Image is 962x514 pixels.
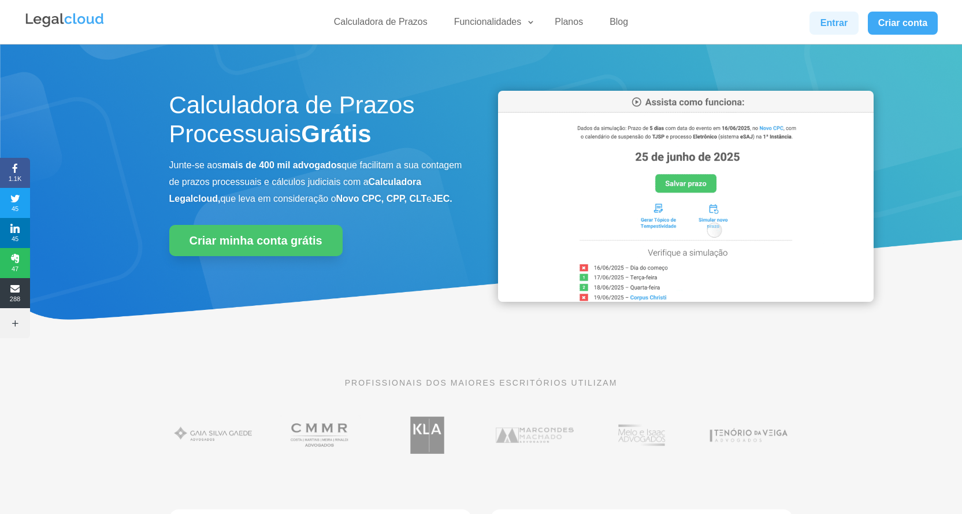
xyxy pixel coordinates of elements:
img: Tenório da Veiga Advogados [704,411,793,460]
img: Calculadora de Prazos Processuais da Legalcloud [498,91,874,302]
p: Junte-se aos que facilitam a sua contagem de prazos processuais e cálculos judiciais com a que le... [169,157,464,207]
img: Costa Martins Meira Rinaldi Advogados [276,411,365,460]
img: Marcondes Machado Advogados utilizam a Legalcloud [491,411,579,460]
p: PROFISSIONAIS DOS MAIORES ESCRITÓRIOS UTILIZAM [169,376,793,389]
a: Funcionalidades [447,16,536,33]
img: Profissionais do escritório Melo e Isaac Advogados utilizam a Legalcloud [597,411,686,460]
h1: Calculadora de Prazos Processuais [169,91,464,155]
b: mais de 400 mil advogados [222,160,341,170]
a: Calculadora de Prazos Processuais da Legalcloud [498,294,874,304]
img: Gaia Silva Gaede Advogados Associados [169,411,258,460]
a: Logo da Legalcloud [24,21,105,31]
b: JEC. [432,194,452,204]
a: Criar conta [868,12,938,35]
img: Legalcloud Logo [24,12,105,29]
a: Planos [548,16,590,33]
b: Calculadora Legalcloud, [169,177,422,204]
b: Novo CPC, CPP, CLT [336,194,427,204]
a: Blog [603,16,635,33]
a: Calculadora de Prazos [327,16,434,33]
strong: Grátis [301,120,371,147]
a: Criar minha conta grátis [169,225,343,256]
img: Koury Lopes Advogados [383,411,471,460]
a: Entrar [809,12,858,35]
